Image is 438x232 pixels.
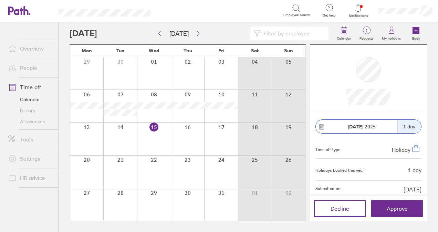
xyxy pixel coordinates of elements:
[348,124,363,130] strong: [DATE]
[3,116,58,127] a: Allowances
[397,120,421,133] div: 1 day
[355,28,378,33] span: 1
[3,42,58,55] a: Overview
[378,34,405,41] label: My holidays
[378,22,405,44] a: My holidays
[315,186,341,192] span: Submitted on
[315,145,340,153] div: Time off type
[387,205,408,212] span: Approve
[408,34,424,41] label: Book
[331,205,349,212] span: Decline
[3,94,58,105] a: Calendar
[218,48,225,53] span: Fri
[392,146,410,153] span: Holiday
[347,14,369,18] span: Notifications
[3,61,58,75] a: People
[184,48,192,53] span: Thu
[82,48,92,53] span: Mon
[169,7,187,13] div: Search
[164,28,194,39] button: [DATE]
[3,152,58,166] a: Settings
[261,27,324,40] input: Filter by employee
[314,200,366,217] button: Decline
[404,186,421,192] span: [DATE]
[3,133,58,146] a: Tools
[333,34,355,41] label: Calendar
[408,167,421,173] div: 1 day
[3,80,58,94] a: Time off
[3,105,58,116] a: History
[371,200,423,217] button: Approve
[283,13,310,17] span: Employee search
[149,48,159,53] span: Wed
[318,13,340,18] span: Get help
[3,171,58,185] a: HR advice
[333,22,355,44] a: Calendar
[355,22,378,44] a: 1Requests
[251,48,259,53] span: Sat
[284,48,293,53] span: Sun
[405,22,427,44] a: Book
[315,168,364,173] div: Holidays booked this year
[348,124,376,129] span: 2025
[116,48,124,53] span: Tue
[347,3,369,18] a: Notifications
[355,34,378,41] label: Requests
